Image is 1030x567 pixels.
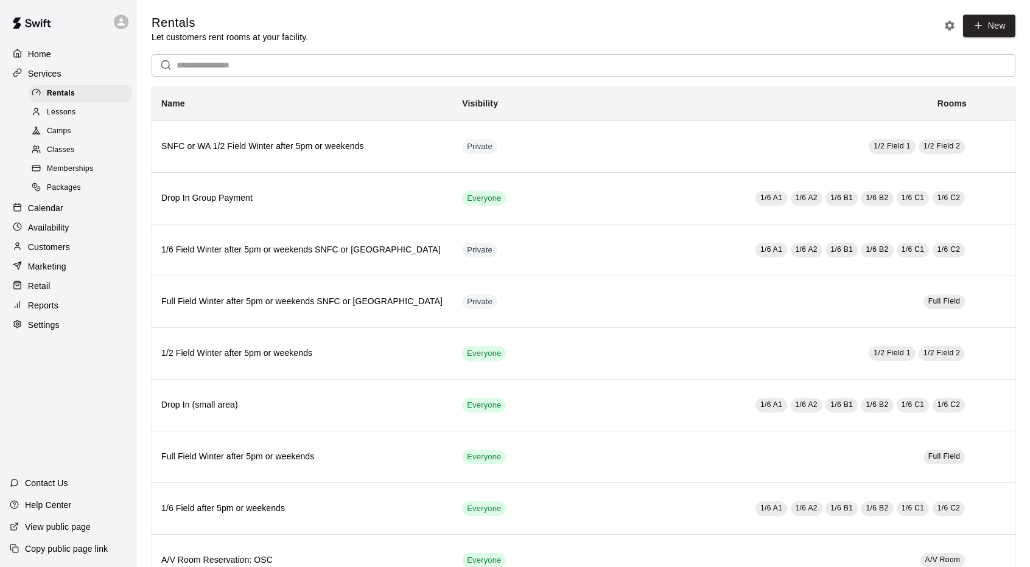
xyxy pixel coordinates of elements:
h6: 1/6 Field Winter after 5pm or weekends SNFC or [GEOGRAPHIC_DATA] [161,243,443,257]
span: 1/6 C2 [937,193,961,202]
span: 1/6 A1 [760,245,782,254]
span: 1/6 A1 [760,193,782,202]
span: Private [462,141,497,153]
span: 1/2 Field 2 [923,142,960,150]
p: View public page [25,521,91,533]
h6: Full Field Winter after 5pm or weekends SNFC or [GEOGRAPHIC_DATA] [161,295,443,308]
span: 1/6 B2 [866,193,888,202]
a: Memberships [29,160,137,179]
h6: Full Field Winter after 5pm or weekends [161,450,443,464]
span: A/V Room [925,555,961,564]
span: Everyone [462,555,506,566]
span: 1/6 C2 [937,400,961,409]
span: Private [462,296,497,308]
a: Customers [10,238,127,256]
span: Rentals [47,88,75,100]
span: 1/2 Field 2 [923,349,960,357]
p: Availability [28,221,69,234]
span: 1/6 C1 [902,245,925,254]
span: 1/6 A2 [796,245,818,254]
span: 1/6 A2 [796,193,818,202]
div: This service is visible to all of your customers [462,191,506,206]
span: 1/6 B2 [866,400,888,409]
p: Calendar [28,202,63,214]
a: Marketing [10,257,127,276]
span: Private [462,245,497,256]
div: Lessons [29,104,132,121]
h6: Drop In Group Payment [161,192,443,205]
p: Help Center [25,499,71,511]
span: 1/6 A2 [796,504,818,512]
a: Reports [10,296,127,315]
span: Lessons [47,106,76,119]
span: 1/2 Field 1 [874,142,910,150]
div: Classes [29,142,132,159]
div: Calendar [10,199,127,217]
div: Packages [29,179,132,197]
p: Retail [28,280,51,292]
span: 1/6 C1 [902,504,925,512]
span: 1/6 B2 [866,245,888,254]
b: Name [161,99,185,108]
h5: Rentals [152,15,308,31]
a: Rentals [29,84,137,103]
span: 1/6 C1 [902,400,925,409]
p: Marketing [28,260,66,273]
p: Copy public page link [25,543,108,555]
span: 1/6 A1 [760,504,782,512]
span: Full Field [928,452,961,461]
div: Rentals [29,85,132,102]
p: Contact Us [25,477,68,489]
h6: A/V Room Reservation: OSC [161,554,443,567]
a: Home [10,45,127,63]
p: Home [28,48,51,60]
b: Rooms [937,99,967,108]
p: Settings [28,319,60,331]
span: 1/6 B1 [830,245,853,254]
p: Services [28,68,61,80]
a: Classes [29,141,137,160]
div: Camps [29,123,132,140]
span: Memberships [47,163,93,175]
span: 1/6 C2 [937,245,961,254]
div: This service is visible to all of your customers [462,450,506,464]
span: 1/6 B1 [830,504,853,512]
button: Rental settings [941,16,959,35]
a: Settings [10,316,127,334]
div: This service is visible to all of your customers [462,398,506,412]
div: This service is hidden, and can only be accessed via a direct link [462,243,497,257]
span: 1/6 B1 [830,400,853,409]
div: This service is hidden, and can only be accessed via a direct link [462,139,497,154]
span: 1/2 Field 1 [874,349,910,357]
p: Customers [28,241,70,253]
div: This service is hidden, and can only be accessed via a direct link [462,294,497,309]
span: 1/6 B1 [830,193,853,202]
h6: 1/6 Field after 5pm or weekends [161,502,443,515]
span: 1/6 C1 [902,193,925,202]
div: This service is visible to all of your customers [462,346,506,361]
span: Classes [47,144,74,156]
span: Everyone [462,503,506,515]
span: Everyone [462,451,506,463]
a: Retail [10,277,127,295]
div: This service is visible to all of your customers [462,501,506,516]
a: Services [10,64,127,83]
span: Everyone [462,193,506,204]
a: New [963,15,1015,37]
a: Camps [29,122,137,141]
p: Let customers rent rooms at your facility. [152,31,308,43]
a: Lessons [29,103,137,122]
b: Visibility [462,99,498,108]
span: Everyone [462,400,506,411]
div: Availability [10,218,127,237]
div: Memberships [29,161,132,178]
h6: 1/2 Field Winter after 5pm or weekends [161,347,443,360]
span: Full Field [928,297,961,305]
